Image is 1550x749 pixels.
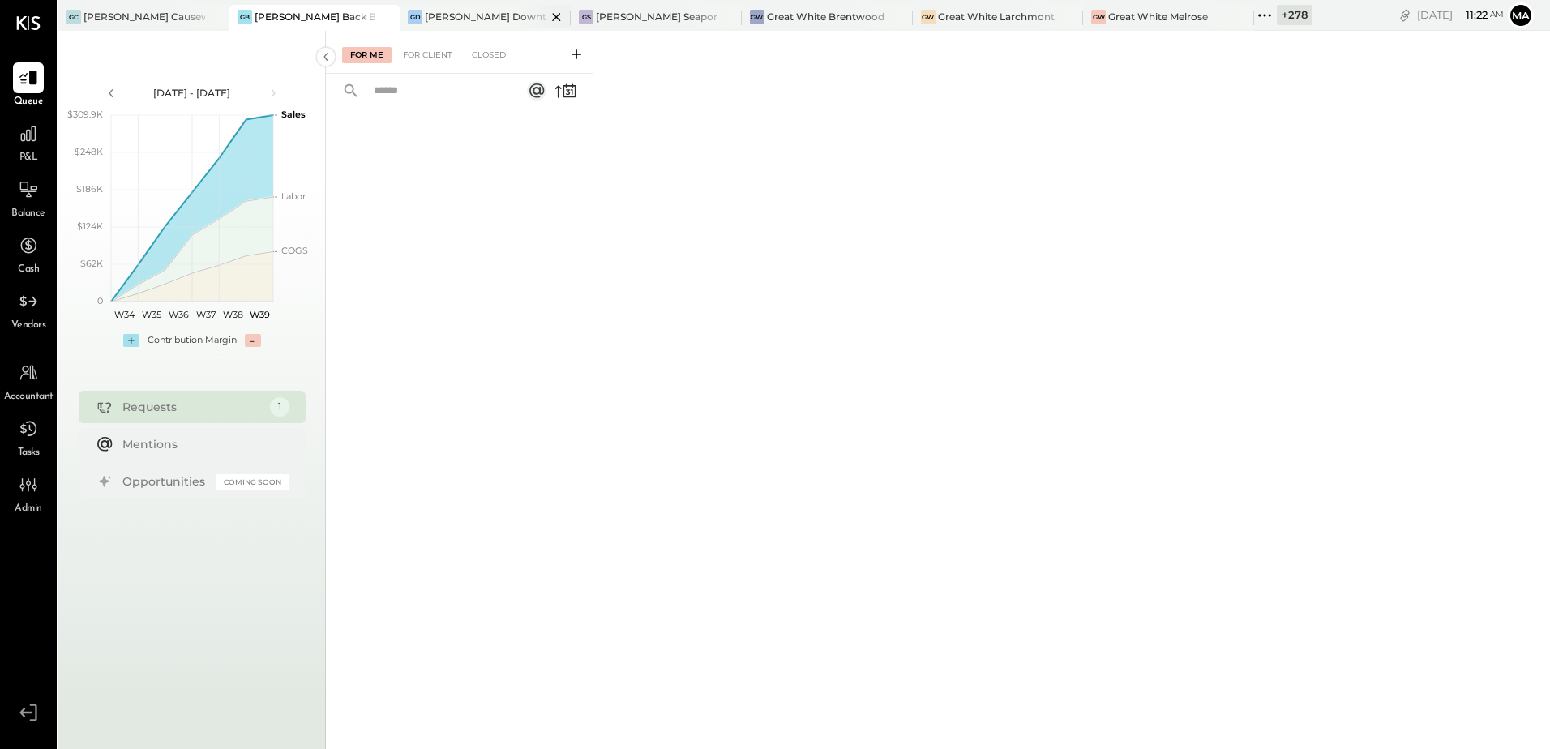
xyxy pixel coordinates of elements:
[425,10,546,24] div: [PERSON_NAME] Downtown
[80,258,103,269] text: $62K
[195,309,215,320] text: W37
[281,245,308,256] text: COGS
[750,10,764,24] div: GW
[579,10,593,24] div: GS
[67,109,103,120] text: $309.9K
[1,230,56,277] a: Cash
[123,334,139,347] div: +
[596,10,717,24] div: [PERSON_NAME] Seaport
[222,309,242,320] text: W38
[19,151,38,165] span: P&L
[75,146,103,157] text: $248K
[1,357,56,404] a: Accountant
[281,109,306,120] text: Sales
[76,183,103,195] text: $186K
[1277,5,1312,25] div: + 278
[14,95,44,109] span: Queue
[1091,10,1106,24] div: GW
[395,47,460,63] div: For Client
[15,502,42,516] span: Admin
[1397,6,1413,24] div: copy link
[281,190,306,202] text: Labor
[767,10,884,24] div: Great White Brentwood
[142,309,161,320] text: W35
[122,436,281,452] div: Mentions
[255,10,376,24] div: [PERSON_NAME] Back Bay
[11,319,46,333] span: Vendors
[938,10,1055,24] div: Great White Larchmont
[148,334,237,347] div: Contribution Margin
[464,47,514,63] div: Closed
[66,10,81,24] div: GC
[238,10,252,24] div: GB
[1,413,56,460] a: Tasks
[122,399,262,415] div: Requests
[1,286,56,333] a: Vendors
[216,474,289,490] div: Coming Soon
[168,309,188,320] text: W36
[123,86,261,100] div: [DATE] - [DATE]
[1,469,56,516] a: Admin
[270,397,289,417] div: 1
[11,207,45,221] span: Balance
[1108,10,1208,24] div: Great White Melrose
[18,263,39,277] span: Cash
[1,174,56,221] a: Balance
[122,473,208,490] div: Opportunities
[245,334,261,347] div: -
[77,220,103,232] text: $124K
[4,390,54,404] span: Accountant
[1,118,56,165] a: P&L
[408,10,422,24] div: GD
[97,295,103,306] text: 0
[1,62,56,109] a: Queue
[18,446,40,460] span: Tasks
[1508,2,1534,28] button: Ma
[83,10,205,24] div: [PERSON_NAME] Causeway
[921,10,936,24] div: GW
[1417,7,1504,23] div: [DATE]
[114,309,135,320] text: W34
[249,309,269,320] text: W39
[342,47,392,63] div: For Me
